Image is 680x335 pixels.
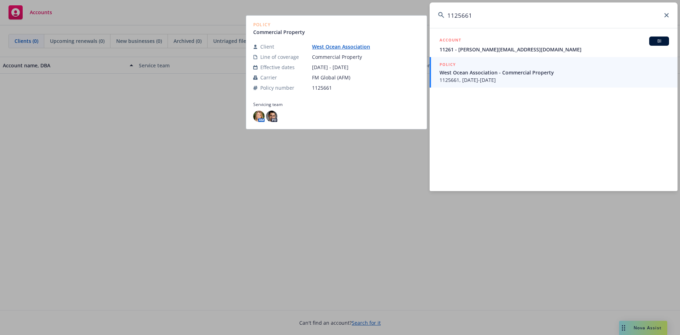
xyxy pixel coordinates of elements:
[430,57,678,88] a: POLICYWest Ocean Association - Commercial Property1125661, [DATE]-[DATE]
[440,76,669,84] span: 1125661, [DATE]-[DATE]
[440,69,669,76] span: West Ocean Association - Commercial Property
[652,38,666,44] span: BI
[430,33,678,57] a: ACCOUNTBI11261 - [PERSON_NAME][EMAIL_ADDRESS][DOMAIN_NAME]
[440,61,456,68] h5: POLICY
[430,2,678,28] input: Search...
[440,46,669,53] span: 11261 - [PERSON_NAME][EMAIL_ADDRESS][DOMAIN_NAME]
[440,37,461,45] h5: ACCOUNT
